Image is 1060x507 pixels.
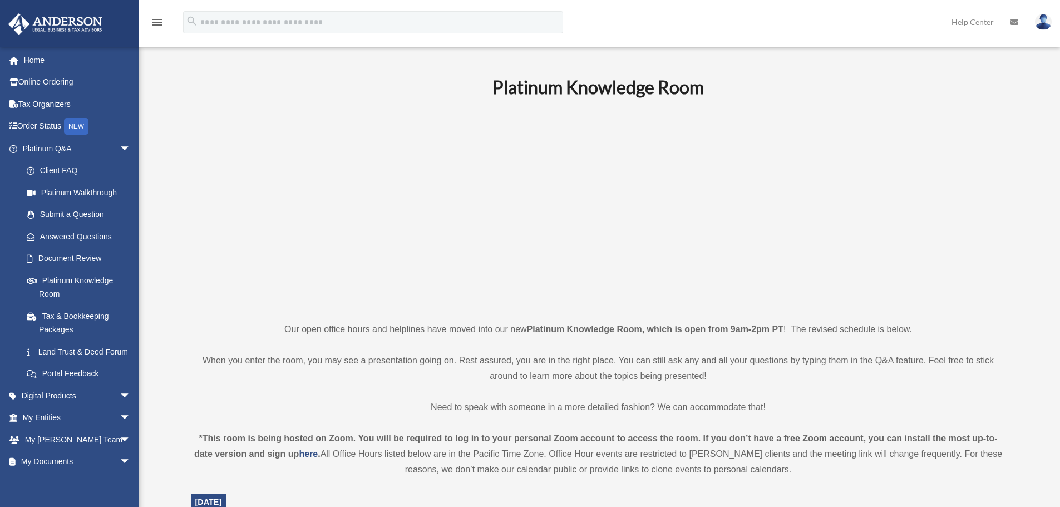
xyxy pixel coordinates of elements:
a: Submit a Question [16,204,147,226]
strong: . [318,449,320,459]
div: NEW [64,118,88,135]
a: My [PERSON_NAME] Teamarrow_drop_down [8,429,147,451]
p: When you enter the room, you may see a presentation going on. Rest assured, you are in the right ... [191,353,1006,384]
a: Online Ordering [8,71,147,93]
span: arrow_drop_down [120,429,142,451]
div: All Office Hours listed below are in the Pacific Time Zone. Office Hour events are restricted to ... [191,431,1006,478]
a: Platinum Knowledge Room [16,269,142,305]
a: menu [150,19,164,29]
a: Document Review [16,248,147,270]
img: Anderson Advisors Platinum Portal [5,13,106,35]
a: Portal Feedback [16,363,147,385]
a: Order StatusNEW [8,115,147,138]
iframe: 231110_Toby_KnowledgeRoom [431,113,765,301]
a: Platinum Q&Aarrow_drop_down [8,137,147,160]
a: Platinum Walkthrough [16,181,147,204]
span: arrow_drop_down [120,385,142,407]
i: menu [150,16,164,29]
a: Answered Questions [16,225,147,248]
a: Tax & Bookkeeping Packages [16,305,147,341]
strong: *This room is being hosted on Zoom. You will be required to log in to your personal Zoom account ... [194,434,998,459]
span: arrow_drop_down [120,137,142,160]
b: Platinum Knowledge Room [492,76,704,98]
a: Home [8,49,147,71]
a: Client FAQ [16,160,147,182]
img: User Pic [1035,14,1052,30]
a: My Documentsarrow_drop_down [8,451,147,473]
a: Digital Productsarrow_drop_down [8,385,147,407]
span: arrow_drop_down [120,451,142,474]
p: Need to speak with someone in a more detailed fashion? We can accommodate that! [191,400,1006,415]
span: [DATE] [195,498,222,506]
a: My Entitiesarrow_drop_down [8,407,147,429]
span: arrow_drop_down [120,407,142,430]
i: search [186,15,198,27]
a: here [299,449,318,459]
a: Land Trust & Deed Forum [16,341,147,363]
strong: Platinum Knowledge Room, which is open from 9am-2pm PT [527,324,783,334]
p: Our open office hours and helplines have moved into our new ! The revised schedule is below. [191,322,1006,337]
a: Tax Organizers [8,93,147,115]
